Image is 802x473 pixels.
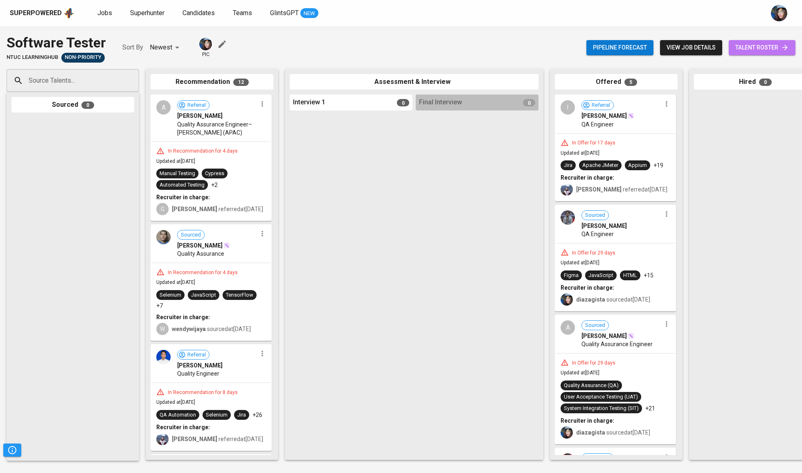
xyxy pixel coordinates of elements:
[561,320,575,335] div: A
[569,250,619,257] div: In Offer for 29 days
[151,74,273,90] div: Recommendation
[561,370,599,376] span: Updated at [DATE]
[156,230,171,244] img: 7031732ec20b700806a23103c00e5d31.jpeg
[205,170,224,178] div: Cypress
[199,38,212,50] img: diazagista@glints.com
[588,101,613,109] span: Referral
[172,206,263,212] span: referred at [DATE]
[130,8,166,18] a: Superhunter
[555,95,676,201] div: IReferral[PERSON_NAME]QA EngineerIn Offer for 17 daysUpdated at[DATE]JiraApache JMeterAppium+19Re...
[624,79,637,86] span: 5
[576,296,650,303] span: sourced at [DATE]
[564,382,619,390] div: Quality Assurance (QA)
[564,405,639,412] div: System Integration Testing (SIT)
[97,8,114,18] a: Jobs
[645,404,655,412] p: +21
[11,97,134,113] div: Sourced
[63,7,74,19] img: app logo
[576,429,605,436] b: diazagista
[644,271,653,279] p: +15
[582,162,618,169] div: Apache JMeter
[576,186,622,193] b: [PERSON_NAME]
[177,120,257,137] span: Quality Assurance Engineer– [PERSON_NAME] (APAC)
[156,323,169,335] div: W
[7,54,58,61] span: NTUC LearningHub
[3,444,21,457] button: Pipeline Triggers
[569,140,619,146] div: In Offer for 17 days
[561,174,614,181] b: Recruiter in charge:
[122,43,143,52] p: Sort By
[164,148,241,155] div: In Recommendation for 4 days
[156,203,169,215] div: G
[569,360,619,367] div: In Offer for 29 days
[576,296,605,303] b: diazagista
[561,284,614,291] b: Recruiter in charge:
[581,230,614,238] span: QA Engineer
[576,186,667,193] span: referred at [DATE]
[151,224,272,341] div: Sourced[PERSON_NAME]Quality AssuranceIn Recommendation for 4 daysUpdated at[DATE]SeleniumJavaScri...
[270,9,299,17] span: GlintsGPT
[581,222,627,230] span: [PERSON_NAME]
[561,150,599,156] span: Updated at [DATE]
[293,98,325,107] span: Interview 1
[555,74,678,90] div: Offered
[156,314,210,320] b: Recruiter in charge:
[206,411,228,419] div: Selenium
[182,8,216,18] a: Candidates
[561,260,599,266] span: Updated at [DATE]
[581,332,627,340] span: [PERSON_NAME]
[223,242,230,249] img: magic_wand.svg
[156,399,195,405] span: Updated at [DATE]
[156,302,163,310] p: +7
[581,340,653,348] span: Quality Assurance Engineer
[564,272,579,279] div: Figma
[561,100,575,115] div: I
[581,112,627,120] span: [PERSON_NAME]
[576,429,650,436] span: sourced at [DATE]
[177,369,219,378] span: Quality Engineer
[561,183,573,196] img: christine.raharja@glints.com
[628,162,647,169] div: Appium
[172,326,251,332] span: sourced at [DATE]
[564,162,572,169] div: Jira
[172,326,206,332] b: wendywijaya
[156,279,195,285] span: Updated at [DATE]
[660,40,722,55] button: view job details
[97,9,112,17] span: Jobs
[177,241,223,250] span: [PERSON_NAME]
[61,54,105,61] span: Non-Priority
[130,9,164,17] span: Superhunter
[10,9,62,18] div: Superpowered
[135,80,136,81] button: Open
[555,205,676,311] div: Sourced[PERSON_NAME]QA EngineerIn Offer for 29 daysUpdated at[DATE]FigmaJavaScriptHTML+15Recruite...
[233,8,254,18] a: Teams
[561,417,614,424] b: Recruiter in charge:
[177,250,224,258] span: Quality Assurance
[150,40,182,55] div: Newest
[164,269,241,276] div: In Recommendation for 4 days
[160,170,195,178] div: Manual Testing
[555,315,676,444] div: ASourced[PERSON_NAME]Quality Assurance EngineerIn Offer for 29 daysUpdated at[DATE]Quality Assura...
[160,291,181,299] div: Selenium
[7,33,106,53] div: Software Tester
[156,433,169,445] img: christine.raharja@glints.com
[582,212,608,219] span: Sourced
[184,101,209,109] span: Referral
[300,9,318,18] span: NEW
[81,101,94,109] span: 0
[252,411,262,419] p: +26
[211,181,218,189] p: +2
[177,112,223,120] span: [PERSON_NAME]
[561,426,573,439] img: diazagista@glints.com
[653,161,663,169] p: +19
[151,95,272,221] div: AReferral[PERSON_NAME]Quality Assurance Engineer– [PERSON_NAME] (APAC)In Recommendation for 4 day...
[623,272,637,279] div: HTML
[397,99,409,106] span: 0
[729,40,795,55] a: talent roster
[561,210,575,225] img: d288850242430a756f9ea675937153ca.jpeg
[628,333,634,339] img: magic_wand.svg
[523,99,535,106] span: 0
[233,79,249,86] span: 12
[581,120,614,128] span: QA Engineer
[184,351,209,359] span: Referral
